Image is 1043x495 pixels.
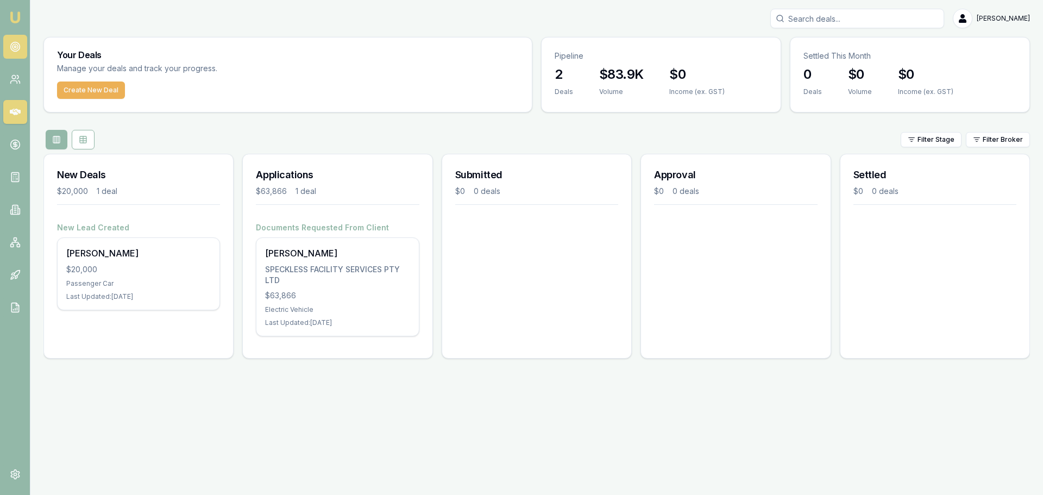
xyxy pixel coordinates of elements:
div: $0 [654,186,664,197]
div: $63,866 [256,186,287,197]
h3: Approval [654,167,817,183]
button: Create New Deal [57,82,125,99]
img: emu-icon-u.png [9,11,22,24]
div: Volume [848,87,872,96]
h3: $0 [898,66,953,83]
div: Deals [555,87,573,96]
div: 1 deal [97,186,117,197]
p: Pipeline [555,51,768,61]
div: 0 deals [872,186,899,197]
p: Manage your deals and track your progress. [57,62,335,75]
span: [PERSON_NAME] [977,14,1030,23]
h3: Your Deals [57,51,519,59]
div: Passenger Car [66,279,211,288]
h3: Submitted [455,167,618,183]
h3: $83.9K [599,66,643,83]
div: $63,866 [265,290,410,301]
div: 0 deals [474,186,500,197]
h3: New Deals [57,167,220,183]
h3: 2 [555,66,573,83]
h4: New Lead Created [57,222,220,233]
span: Filter Broker [983,135,1023,144]
button: Filter Broker [966,132,1030,147]
div: $0 [853,186,863,197]
h3: $0 [669,66,725,83]
h3: 0 [803,66,822,83]
div: Last Updated: [DATE] [265,318,410,327]
div: $20,000 [66,264,211,275]
div: 1 deal [296,186,316,197]
div: $0 [455,186,465,197]
h3: Settled [853,167,1016,183]
div: Last Updated: [DATE] [66,292,211,301]
h3: $0 [848,66,872,83]
div: Income (ex. GST) [898,87,953,96]
div: [PERSON_NAME] [265,247,410,260]
div: 0 deals [673,186,699,197]
div: Deals [803,87,822,96]
div: Volume [599,87,643,96]
div: [PERSON_NAME] [66,247,211,260]
input: Search deals [770,9,944,28]
span: Filter Stage [918,135,954,144]
button: Filter Stage [901,132,962,147]
h4: Documents Requested From Client [256,222,419,233]
p: Settled This Month [803,51,1016,61]
div: SPECKLESS FACILITY SERVICES PTY LTD [265,264,410,286]
div: Income (ex. GST) [669,87,725,96]
h3: Applications [256,167,419,183]
div: Electric Vehicle [265,305,410,314]
div: $20,000 [57,186,88,197]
